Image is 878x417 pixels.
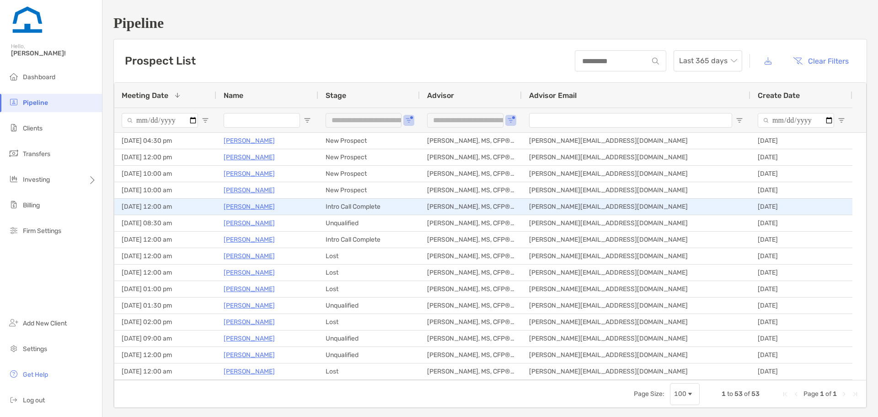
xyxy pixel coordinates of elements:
a: [PERSON_NAME] [224,267,275,278]
div: [PERSON_NAME], MS, CFP®, CFA®, AFC® [420,347,522,363]
div: [PERSON_NAME], MS, CFP®, CFA®, AFC® [420,281,522,297]
img: input icon [652,58,659,65]
div: [DATE] 12:00 pm [114,347,216,363]
a: [PERSON_NAME] [224,184,275,196]
div: [PERSON_NAME], MS, CFP®, CFA®, AFC® [420,232,522,248]
div: [DATE] 09:00 am [114,330,216,347]
span: Investing [23,176,50,184]
a: [PERSON_NAME] [224,283,275,295]
a: [PERSON_NAME] [224,366,275,377]
h1: Pipeline [113,15,867,32]
span: Page [803,390,819,398]
span: of [744,390,750,398]
div: [DATE] 12:00 am [114,363,216,379]
div: [DATE] 12:00 pm [114,149,216,165]
div: [DATE] [750,298,852,314]
span: Clients [23,125,43,132]
div: [DATE] 04:30 pm [114,133,216,149]
div: Unqualified [318,330,420,347]
div: [PERSON_NAME][EMAIL_ADDRESS][DOMAIN_NAME] [522,363,750,379]
div: [PERSON_NAME], MS, CFP®, CFA®, AFC® [420,149,522,165]
div: [DATE] 12:00 am [114,232,216,248]
span: to [727,390,733,398]
span: Create Date [758,91,800,100]
div: [PERSON_NAME][EMAIL_ADDRESS][DOMAIN_NAME] [522,248,750,264]
span: Dashboard [23,73,55,81]
div: New Prospect [318,149,420,165]
span: Add New Client [23,320,67,327]
button: Open Filter Menu [507,117,514,124]
div: [DATE] 08:30 am [114,215,216,231]
div: [PERSON_NAME], MS, CFP®, CFA®, AFC® [420,298,522,314]
div: [PERSON_NAME][EMAIL_ADDRESS][DOMAIN_NAME] [522,215,750,231]
p: [PERSON_NAME] [224,201,275,212]
div: [DATE] [750,215,852,231]
input: Name Filter Input [224,113,300,128]
span: 53 [751,390,760,398]
img: dashboard icon [8,71,19,82]
img: clients icon [8,122,19,133]
span: Advisor Email [529,91,577,100]
div: [PERSON_NAME][EMAIL_ADDRESS][DOMAIN_NAME] [522,330,750,347]
div: [DATE] [750,149,852,165]
button: Open Filter Menu [736,117,743,124]
div: Lost [318,314,420,330]
div: [DATE] 12:00 am [114,199,216,215]
div: [DATE] [750,281,852,297]
img: investing icon [8,173,19,184]
img: add_new_client icon [8,317,19,328]
div: [PERSON_NAME][EMAIL_ADDRESS][DOMAIN_NAME] [522,149,750,165]
a: [PERSON_NAME] [224,333,275,344]
div: [PERSON_NAME][EMAIL_ADDRESS][DOMAIN_NAME] [522,314,750,330]
button: Open Filter Menu [202,117,209,124]
div: [DATE] [750,314,852,330]
a: [PERSON_NAME] [224,152,275,163]
input: Advisor Email Filter Input [529,113,732,128]
div: Intro Call Complete [318,199,420,215]
div: Last Page [851,390,859,398]
div: Unqualified [318,298,420,314]
div: [PERSON_NAME], MS, CFP®, CFA®, AFC® [420,133,522,149]
a: [PERSON_NAME] [224,349,275,361]
div: Lost [318,281,420,297]
div: [PERSON_NAME], MS, CFP®, CFA®, AFC® [420,265,522,281]
img: Zoe Logo [11,4,44,37]
a: [PERSON_NAME] [224,250,275,262]
div: [PERSON_NAME], MS, CFP®, CFA®, AFC® [420,330,522,347]
div: Next Page [841,390,848,398]
div: [DATE] [750,232,852,248]
div: Previous Page [792,390,800,398]
div: [DATE] 01:30 pm [114,298,216,314]
span: Get Help [23,371,48,379]
a: [PERSON_NAME] [224,300,275,311]
div: [PERSON_NAME][EMAIL_ADDRESS][DOMAIN_NAME] [522,281,750,297]
div: First Page [782,390,789,398]
div: Lost [318,248,420,264]
div: [PERSON_NAME], MS, CFP®, CFA®, AFC® [420,314,522,330]
div: [PERSON_NAME][EMAIL_ADDRESS][DOMAIN_NAME] [522,232,750,248]
div: Page Size: [634,390,664,398]
img: firm-settings icon [8,225,19,236]
div: [DATE] [750,265,852,281]
div: [PERSON_NAME], MS, CFP®, CFA®, AFC® [420,248,522,264]
a: [PERSON_NAME] [224,217,275,229]
span: Stage [326,91,346,100]
span: Last 365 days [679,51,737,71]
div: Unqualified [318,347,420,363]
div: [DATE] [750,133,852,149]
div: [DATE] 12:00 am [114,265,216,281]
span: [PERSON_NAME]! [11,49,96,57]
a: [PERSON_NAME] [224,168,275,179]
p: [PERSON_NAME] [224,135,275,146]
img: settings icon [8,343,19,354]
div: 100 [674,390,686,398]
div: Unqualified [318,215,420,231]
a: [PERSON_NAME] [224,234,275,245]
div: [PERSON_NAME], MS, CFP®, CFA®, AFC® [420,199,522,215]
button: Open Filter Menu [838,117,845,124]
